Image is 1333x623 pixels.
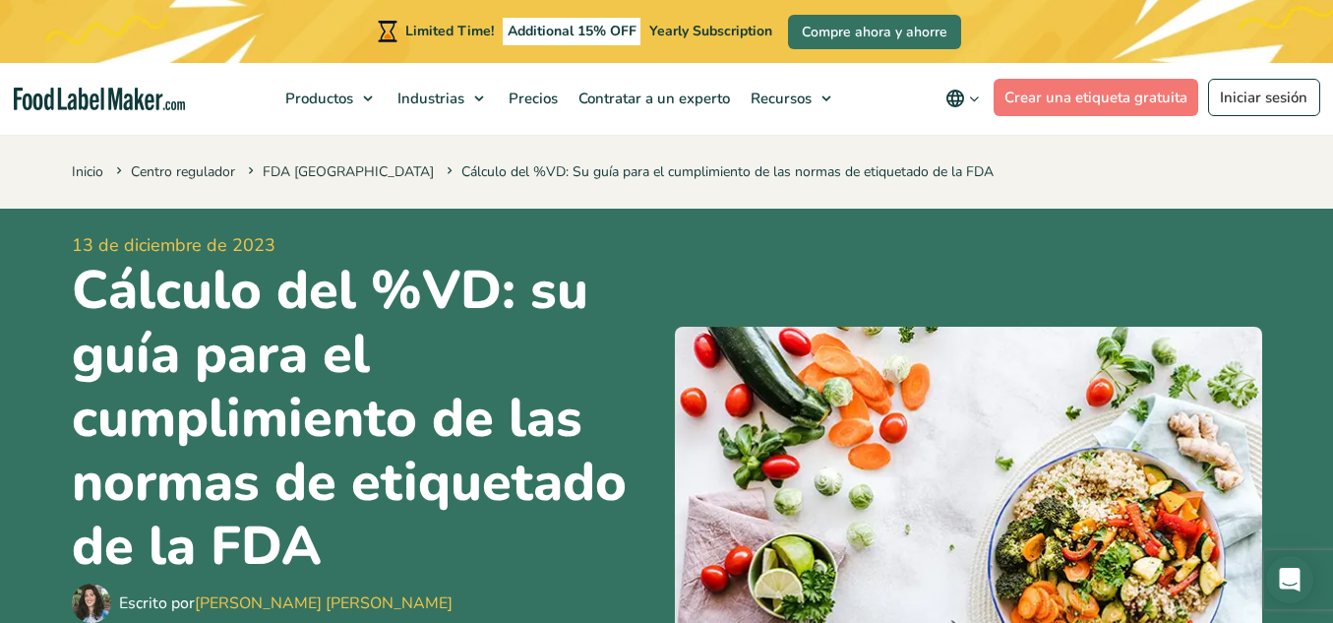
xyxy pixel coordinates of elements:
span: Precios [503,89,560,108]
a: [PERSON_NAME] [PERSON_NAME] [195,592,453,614]
span: Cálculo del %VD: Su guía para el cumplimiento de las normas de etiquetado de la FDA [443,162,994,181]
a: Compre ahora y ahorre [788,15,961,49]
a: Precios [499,63,564,134]
span: Industrias [392,89,466,108]
a: Industrias [388,63,494,134]
div: Open Intercom Messenger [1266,556,1313,603]
a: Inicio [72,162,103,181]
span: Contratar a un experto [573,89,732,108]
span: Productos [279,89,355,108]
img: Maria Abi Hanna - Etiquetadora de alimentos [72,584,111,623]
a: Productos [275,63,383,134]
span: Additional 15% OFF [503,18,641,45]
div: Escrito por [119,592,453,615]
span: Recursos [745,89,814,108]
a: Iniciar sesión [1208,79,1320,116]
a: Crear una etiqueta gratuita [994,79,1199,116]
a: FDA [GEOGRAPHIC_DATA] [263,162,434,181]
span: Yearly Subscription [649,22,772,40]
a: Centro regulador [131,162,235,181]
span: 13 de diciembre de 2023 [72,232,659,259]
a: Recursos [741,63,841,134]
a: Contratar a un experto [569,63,736,134]
h1: Cálculo del %VD: su guía para el cumplimiento de las normas de etiquetado de la FDA [72,259,659,579]
span: Limited Time! [405,22,494,40]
